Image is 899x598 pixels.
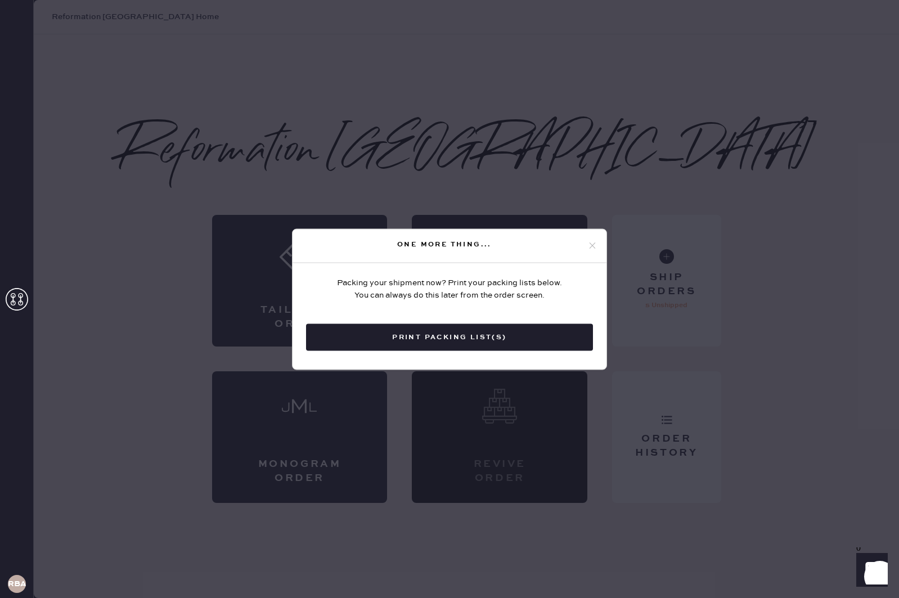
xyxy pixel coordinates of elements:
div: One more thing... [302,238,587,251]
button: Print Packing List(s) [306,323,593,350]
div: Packing your shipment now? Print your packing lists below. You can always do this later from the ... [337,276,562,301]
h3: RBA [8,580,26,588]
iframe: Front Chat [846,547,894,596]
